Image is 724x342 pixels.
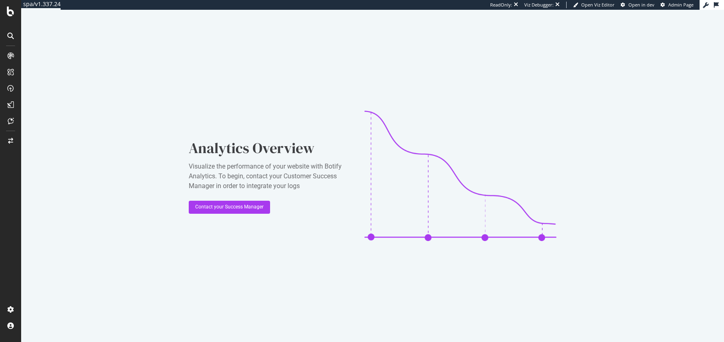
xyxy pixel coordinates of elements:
div: ReadOnly: [490,2,512,8]
div: Viz Debugger: [524,2,554,8]
span: Open Viz Editor [581,2,615,8]
a: Open in dev [621,2,654,8]
img: CaL_T18e.png [364,111,556,241]
div: Analytics Overview [189,138,351,158]
a: Admin Page [661,2,693,8]
div: Visualize the performance of your website with Botify Analytics. To begin, contact your Customer ... [189,162,351,191]
span: Admin Page [668,2,693,8]
button: Contact your Success Manager [189,201,270,214]
div: Contact your Success Manager [195,204,264,210]
span: Open in dev [628,2,654,8]
a: Open Viz Editor [573,2,615,8]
